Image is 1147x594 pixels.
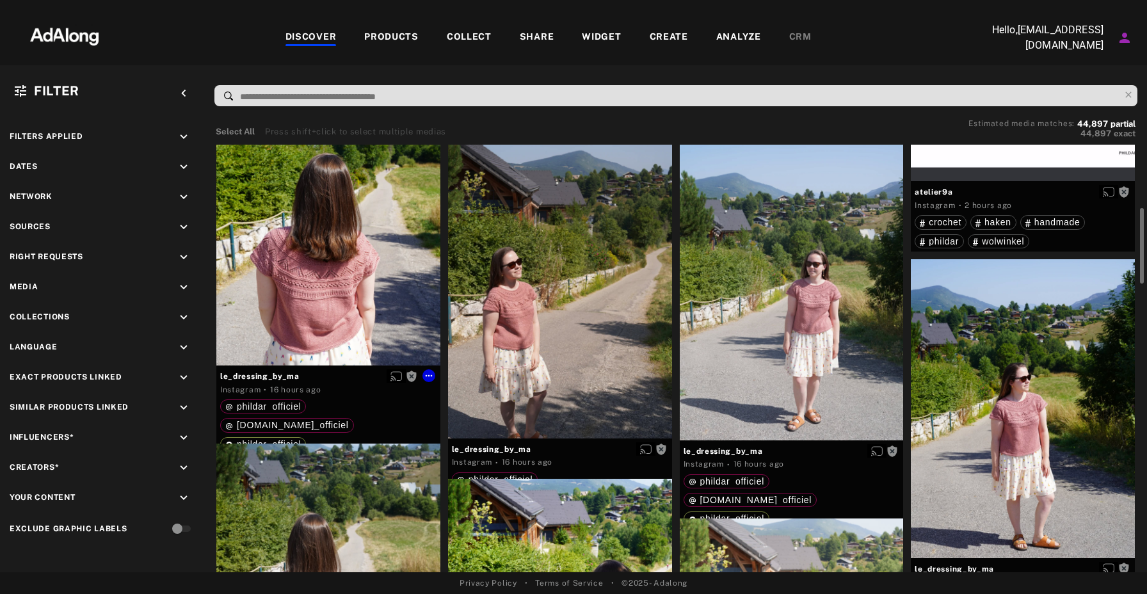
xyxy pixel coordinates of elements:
[452,444,668,455] span: le_dressing_by_ma
[10,132,83,141] span: Filters applied
[520,30,554,45] div: SHARE
[1118,187,1130,196] span: Rights not requested
[225,440,301,449] div: phildar_officiel
[457,475,533,484] div: phildar_officiel
[10,373,122,381] span: Exact Products Linked
[1077,119,1108,129] span: 44,897
[177,461,191,475] i: keyboard_arrow_down
[636,442,655,456] button: Enable diffusion on this media
[177,86,191,100] i: keyboard_arrow_left
[1099,185,1118,198] button: Enable diffusion on this media
[406,371,417,380] span: Rights not requested
[285,30,337,45] div: DISCOVER
[452,456,492,468] div: Instagram
[920,237,959,246] div: phildar
[734,460,784,469] time: 2025-09-09T15:57:50.000Z
[225,402,301,411] div: phildar_officiel
[177,160,191,174] i: keyboard_arrow_down
[495,458,499,468] span: ·
[689,477,764,486] div: phildar_officiel
[968,127,1135,140] button: 44,897exact
[10,222,51,231] span: Sources
[973,237,1024,246] div: wolwinkel
[650,30,688,45] div: CREATE
[177,310,191,325] i: keyboard_arrow_down
[10,342,58,351] span: Language
[975,22,1103,53] p: Hello, [EMAIL_ADDRESS][DOMAIN_NAME]
[915,200,955,211] div: Instagram
[886,446,898,455] span: Rights not requested
[177,341,191,355] i: keyboard_arrow_down
[10,192,52,201] span: Network
[10,282,38,291] span: Media
[700,476,764,486] span: phildar_officiel
[789,30,812,45] div: CRM
[525,577,528,589] span: •
[8,16,121,54] img: 63233d7d88ed69de3c212112c67096b6.png
[920,218,961,227] div: crochet
[700,495,812,505] span: [DOMAIN_NAME]_officiel
[10,433,74,442] span: Influencers*
[216,125,255,138] button: Select All
[10,252,83,261] span: Right Requests
[460,577,517,589] a: Privacy Policy
[984,217,1011,227] span: haken
[225,421,349,429] div: happywool.com_officiel
[929,217,961,227] span: crochet
[1083,533,1147,594] div: Widget de chat
[10,312,70,321] span: Collections
[1077,121,1135,127] button: 44,897partial
[929,236,959,246] span: phildar
[177,130,191,144] i: keyboard_arrow_down
[10,493,75,502] span: Your Content
[611,577,614,589] span: •
[34,83,79,99] span: Filter
[965,201,1012,210] time: 2025-09-10T06:04:39.000Z
[220,384,261,396] div: Instagram
[177,431,191,445] i: keyboard_arrow_down
[959,200,962,211] span: ·
[10,403,129,412] span: Similar Products Linked
[622,577,687,589] span: © 2025 - Adalong
[689,514,764,523] div: phildar_officiel
[10,523,127,534] div: Exclude Graphic Labels
[915,186,1131,198] span: atelier9a
[684,458,724,470] div: Instagram
[1083,533,1147,594] iframe: Chat Widget
[1034,217,1080,227] span: handmade
[915,563,1131,575] span: le_dressing_by_ma
[237,420,349,430] span: [DOMAIN_NAME]_officiel
[220,371,437,382] span: le_dressing_by_ma
[684,445,900,457] span: le_dressing_by_ma
[1080,129,1111,138] span: 44,897
[447,30,492,45] div: COLLECT
[10,162,38,171] span: Dates
[10,463,59,472] span: Creators*
[177,220,191,234] i: keyboard_arrow_down
[582,30,621,45] div: WIDGET
[1114,27,1135,49] button: Account settings
[655,444,667,453] span: Rights not requested
[177,491,191,505] i: keyboard_arrow_down
[177,401,191,415] i: keyboard_arrow_down
[689,495,812,504] div: happywool.com_officiel
[387,369,406,383] button: Enable diffusion on this media
[716,30,761,45] div: ANALYZE
[1025,218,1080,227] div: handmade
[502,458,552,467] time: 2025-09-09T15:57:50.000Z
[535,577,603,589] a: Terms of Service
[177,280,191,294] i: keyboard_arrow_down
[177,190,191,204] i: keyboard_arrow_down
[264,385,267,395] span: ·
[968,119,1075,128] span: Estimated media matches:
[364,30,419,45] div: PRODUCTS
[270,385,321,394] time: 2025-09-09T15:57:50.000Z
[727,460,730,470] span: ·
[265,125,446,138] div: Press shift+click to select multiple medias
[982,236,1024,246] span: wolwinkel
[867,444,886,458] button: Enable diffusion on this media
[975,218,1011,227] div: haken
[177,371,191,385] i: keyboard_arrow_down
[237,401,301,412] span: phildar_officiel
[177,250,191,264] i: keyboard_arrow_down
